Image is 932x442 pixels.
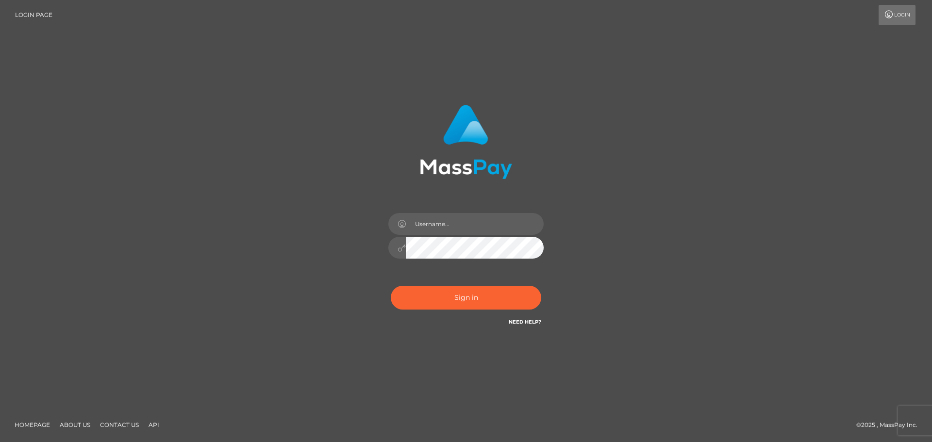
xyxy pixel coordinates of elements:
button: Sign in [391,286,541,310]
a: Contact Us [96,417,143,432]
input: Username... [406,213,544,235]
img: MassPay Login [420,105,512,179]
a: Login Page [15,5,52,25]
a: Login [879,5,915,25]
a: Need Help? [509,319,541,325]
div: © 2025 , MassPay Inc. [856,420,925,430]
a: Homepage [11,417,54,432]
a: API [145,417,163,432]
a: About Us [56,417,94,432]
